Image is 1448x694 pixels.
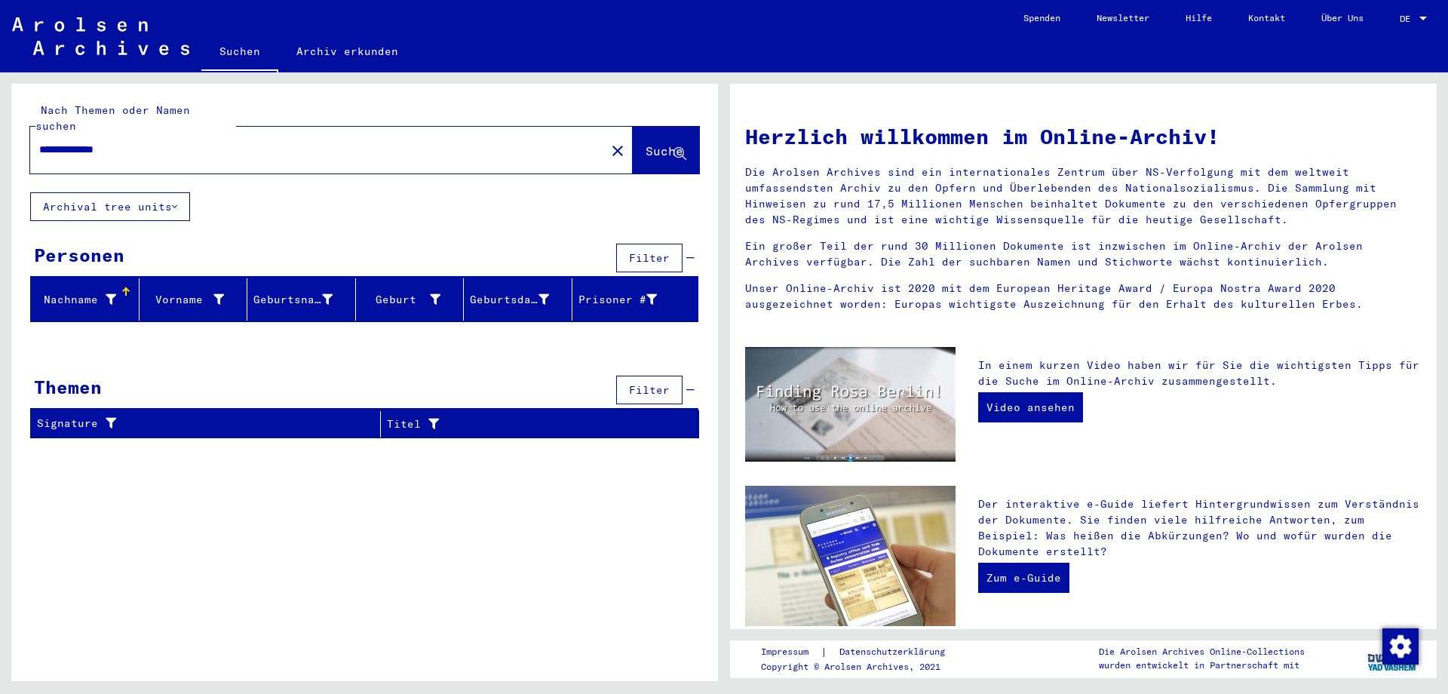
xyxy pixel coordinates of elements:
[827,644,963,660] a: Datenschutzerklärung
[578,292,658,308] div: Prisoner #
[278,33,416,69] a: Archiv erkunden
[31,278,140,321] mat-header-cell: Nachname
[37,412,380,436] div: Signature
[745,121,1422,152] h1: Herzlich willkommen im Online-Archiv!
[978,563,1069,593] a: Zum e-Guide
[629,383,670,397] span: Filter
[362,287,464,312] div: Geburt‏
[616,376,683,404] button: Filter
[745,238,1422,270] p: Ein großer Teil der rund 30 Millionen Dokumente ist inzwischen im Online-Archiv der Arolsen Archi...
[761,660,963,674] p: Copyright © Arolsen Archives, 2021
[37,292,116,308] div: Nachname
[34,241,124,269] div: Personen
[572,278,698,321] mat-header-cell: Prisoner #
[12,17,189,55] img: Arolsen_neg.svg
[253,287,355,312] div: Geburtsname
[609,142,627,160] mat-icon: close
[146,292,225,308] div: Vorname
[629,251,670,265] span: Filter
[247,278,356,321] mat-header-cell: Geburtsname
[745,347,956,462] img: video.jpg
[1099,659,1305,672] p: wurden entwickelt in Partnerschaft mit
[1382,628,1419,665] img: Zustimmung ändern
[35,103,190,133] mat-label: Nach Themen oder Namen suchen
[146,287,247,312] div: Vorname
[37,287,139,312] div: Nachname
[603,135,633,165] button: Clear
[745,486,956,626] img: eguide.jpg
[761,644,963,660] div: |
[464,278,572,321] mat-header-cell: Geburtsdatum
[1400,14,1416,24] span: DE
[470,292,549,308] div: Geburtsdatum
[470,287,572,312] div: Geburtsdatum
[745,281,1422,312] p: Unser Online-Archiv ist 2020 mit dem European Heritage Award / Europa Nostra Award 2020 ausgezeic...
[1364,640,1421,677] img: yv_logo.png
[356,278,465,321] mat-header-cell: Geburt‏
[201,33,278,72] a: Suchen
[646,143,683,158] span: Suche
[978,496,1422,560] p: Der interaktive e-Guide liefert Hintergrundwissen zum Verständnis der Dokumente. Sie finden viele...
[37,416,361,431] div: Signature
[1382,628,1418,664] div: Zustimmung ändern
[253,292,333,308] div: Geburtsname
[30,192,190,221] button: Archival tree units
[616,244,683,272] button: Filter
[362,292,441,308] div: Geburt‏
[633,127,699,173] button: Suche
[578,287,680,312] div: Prisoner #
[34,373,102,401] div: Themen
[140,278,248,321] mat-header-cell: Vorname
[387,416,661,432] div: Titel
[761,644,821,660] a: Impressum
[745,164,1422,228] p: Die Arolsen Archives sind ein internationales Zentrum über NS-Verfolgung mit dem weltweit umfasse...
[978,358,1422,389] p: In einem kurzen Video haben wir für Sie die wichtigsten Tipps für die Suche im Online-Archiv zusa...
[978,392,1083,422] a: Video ansehen
[387,412,680,436] div: Titel
[1099,645,1305,659] p: Die Arolsen Archives Online-Collections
